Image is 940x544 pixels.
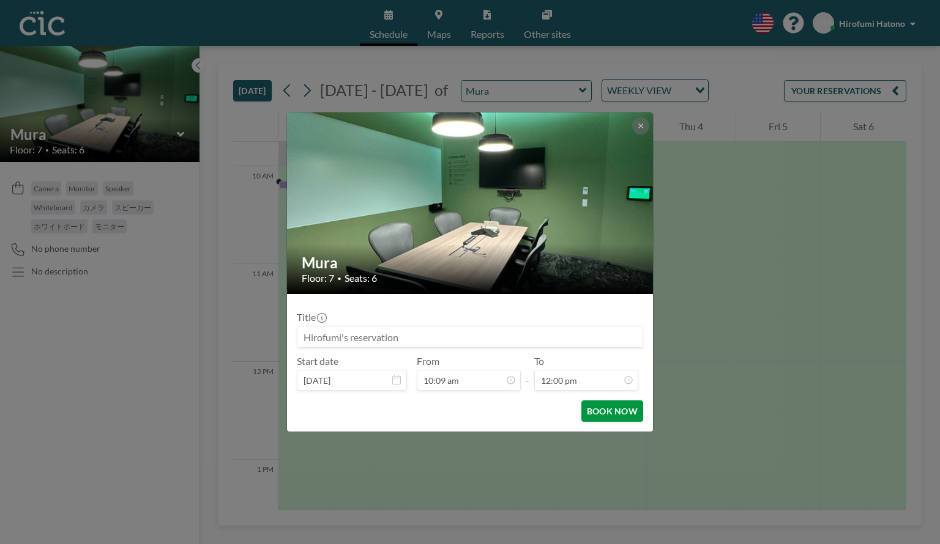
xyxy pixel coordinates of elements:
[534,355,544,367] label: To
[526,359,529,386] span: -
[302,272,334,284] span: Floor: 7
[345,272,377,284] span: Seats: 6
[297,311,326,323] label: Title
[581,400,643,422] button: BOOK NOW
[417,355,439,367] label: From
[297,326,643,347] input: Hirofumi's reservation
[302,254,640,272] h2: Mura
[297,355,338,367] label: Start date
[337,274,341,283] span: •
